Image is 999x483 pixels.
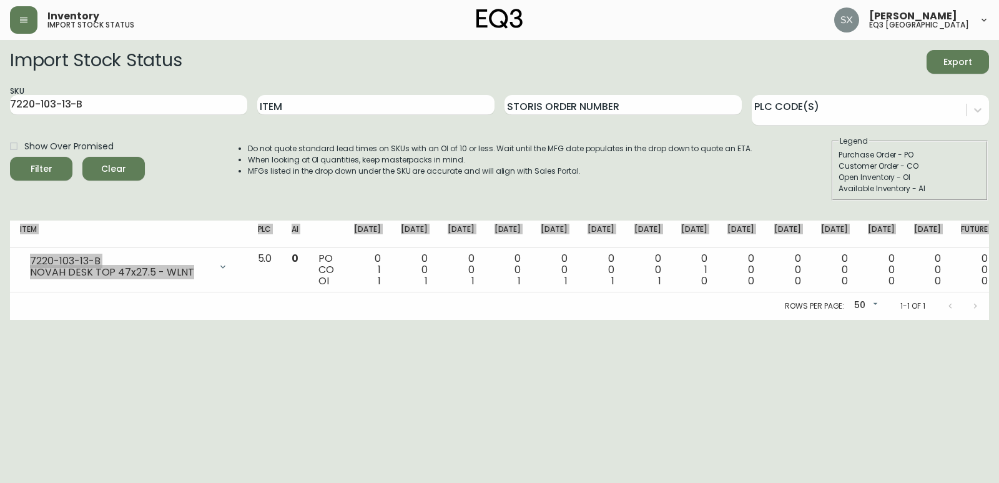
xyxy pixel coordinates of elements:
th: [DATE] [344,221,391,248]
span: Export [937,54,979,70]
div: Open Inventory - OI [839,172,981,183]
li: MFGs listed in the drop down under the SKU are accurate and will align with Sales Portal. [248,166,752,177]
th: [DATE] [624,221,671,248]
div: Purchase Order - PO [839,149,981,161]
div: 0 0 [495,253,521,287]
span: 1 [425,274,428,288]
th: [DATE] [717,221,764,248]
th: [DATE] [578,221,624,248]
span: 1 [611,274,614,288]
span: 0 [748,274,754,288]
div: 0 0 [868,253,895,287]
th: AI [282,221,308,248]
span: 0 [795,274,801,288]
div: 0 0 [821,253,848,287]
legend: Legend [839,136,869,147]
th: [DATE] [485,221,531,248]
span: 0 [842,274,848,288]
th: Item [10,221,248,248]
div: 0 1 [354,253,381,287]
span: 0 [292,251,298,266]
td: 5.0 [248,248,282,292]
th: [DATE] [764,221,811,248]
h5: eq3 [GEOGRAPHIC_DATA] [869,21,969,29]
div: 0 0 [727,253,754,287]
button: Export [927,50,989,74]
p: Rows per page: [785,301,844,312]
span: 1 [471,274,475,288]
th: [DATE] [811,221,858,248]
div: Available Inventory - AI [839,183,981,194]
span: 1 [564,274,568,288]
th: [DATE] [858,221,905,248]
div: 0 0 [448,253,475,287]
span: 0 [888,274,895,288]
th: [DATE] [391,221,438,248]
span: 1 [658,274,661,288]
img: logo [476,9,523,29]
span: 0 [935,274,941,288]
div: NOVAH DESK TOP 47x27.5 - WLNT [30,267,210,278]
h2: Import Stock Status [10,50,182,74]
div: 0 0 [588,253,614,287]
div: 7220-103-13-B [30,256,210,267]
th: [DATE] [438,221,485,248]
th: Future [951,221,998,248]
button: Clear [82,157,145,181]
span: [PERSON_NAME] [869,11,957,21]
div: 0 0 [541,253,568,287]
div: 0 1 [681,253,708,287]
span: 0 [982,274,988,288]
p: 1-1 of 1 [900,301,925,312]
span: Inventory [47,11,99,21]
span: 1 [378,274,381,288]
span: 1 [518,274,521,288]
span: Show Over Promised [24,140,114,153]
div: 0 0 [634,253,661,287]
img: 9bed32e6c1122ad8f4cc12a65e43498a [834,7,859,32]
button: Filter [10,157,72,181]
th: PLC [248,221,282,248]
h5: import stock status [47,21,134,29]
div: Customer Order - CO [839,161,981,172]
div: 7220-103-13-BNOVAH DESK TOP 47x27.5 - WLNT [20,253,238,281]
th: [DATE] [531,221,578,248]
li: When looking at OI quantities, keep masterpacks in mind. [248,154,752,166]
div: 0 0 [401,253,428,287]
span: 0 [701,274,707,288]
th: [DATE] [671,221,718,248]
div: 0 0 [774,253,801,287]
div: PO CO [318,253,334,287]
div: 50 [849,296,880,316]
li: Do not quote standard lead times on SKUs with an OI of 10 or less. Wait until the MFG date popula... [248,143,752,154]
span: OI [318,274,329,288]
div: 0 0 [914,253,941,287]
div: 0 0 [961,253,988,287]
th: [DATE] [904,221,951,248]
span: Clear [92,161,135,177]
